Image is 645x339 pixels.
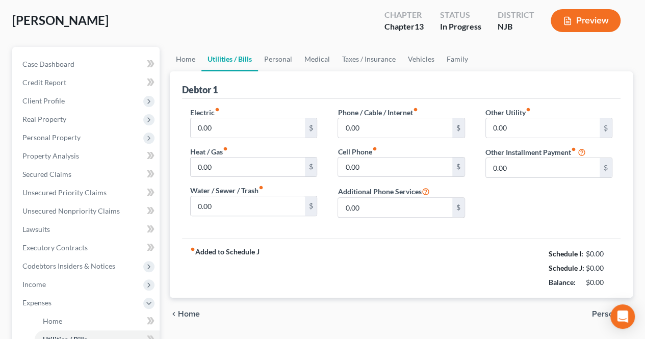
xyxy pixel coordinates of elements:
[14,73,160,92] a: Credit Report
[191,158,304,177] input: --
[182,84,218,96] div: Debtor 1
[486,118,600,138] input: --
[412,107,418,112] i: fiber_manual_record
[22,188,107,197] span: Unsecured Priority Claims
[22,170,71,178] span: Secured Claims
[22,133,81,142] span: Personal Property
[22,243,88,252] span: Executory Contracts
[191,118,304,138] input: --
[22,60,74,68] span: Case Dashboard
[191,196,304,216] input: --
[600,158,612,177] div: $
[452,158,465,177] div: $
[190,247,195,252] i: fiber_manual_record
[14,55,160,73] a: Case Dashboard
[215,107,220,112] i: fiber_manual_record
[190,146,228,157] label: Heat / Gas
[305,158,317,177] div: $
[586,263,613,273] div: $0.00
[440,9,481,21] div: Status
[586,277,613,288] div: $0.00
[440,21,481,33] div: In Progress
[402,47,441,71] a: Vehicles
[14,202,160,220] a: Unsecured Nonpriority Claims
[571,147,576,152] i: fiber_manual_record
[336,47,402,71] a: Taxes / Insurance
[586,249,613,259] div: $0.00
[338,158,452,177] input: --
[22,298,51,307] span: Expenses
[12,13,109,28] span: [PERSON_NAME]
[338,185,429,197] label: Additional Phone Services
[22,115,66,123] span: Real Property
[14,220,160,239] a: Lawsuits
[22,280,46,289] span: Income
[338,118,452,138] input: --
[372,146,377,151] i: fiber_manual_record
[486,158,600,177] input: --
[170,310,178,318] i: chevron_left
[441,47,474,71] a: Family
[592,310,625,318] span: Personal
[549,264,584,272] strong: Schedule J:
[384,21,424,33] div: Chapter
[43,317,62,325] span: Home
[485,107,531,118] label: Other Utility
[178,310,200,318] span: Home
[259,185,264,190] i: fiber_manual_record
[170,47,201,71] a: Home
[35,312,160,330] a: Home
[170,310,200,318] button: chevron_left Home
[600,118,612,138] div: $
[338,198,452,217] input: --
[22,206,120,215] span: Unsecured Nonpriority Claims
[549,249,583,258] strong: Schedule I:
[526,107,531,112] i: fiber_manual_record
[610,304,635,329] div: Open Intercom Messenger
[485,147,576,158] label: Other Installment Payment
[305,196,317,216] div: $
[22,96,65,105] span: Client Profile
[201,47,258,71] a: Utilities / Bills
[22,262,115,270] span: Codebtors Insiders & Notices
[14,184,160,202] a: Unsecured Priority Claims
[22,225,50,233] span: Lawsuits
[22,78,66,87] span: Credit Report
[22,151,79,160] span: Property Analysis
[14,147,160,165] a: Property Analysis
[549,278,576,286] strong: Balance:
[498,9,534,21] div: District
[190,107,220,118] label: Electric
[384,9,424,21] div: Chapter
[258,47,298,71] a: Personal
[415,21,424,31] span: 13
[452,118,465,138] div: $
[338,146,377,157] label: Cell Phone
[298,47,336,71] a: Medical
[551,9,621,32] button: Preview
[190,247,260,290] strong: Added to Schedule J
[305,118,317,138] div: $
[452,198,465,217] div: $
[14,165,160,184] a: Secured Claims
[592,310,633,318] button: Personal chevron_right
[223,146,228,151] i: fiber_manual_record
[338,107,418,118] label: Phone / Cable / Internet
[14,239,160,257] a: Executory Contracts
[190,185,264,196] label: Water / Sewer / Trash
[498,21,534,33] div: NJB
